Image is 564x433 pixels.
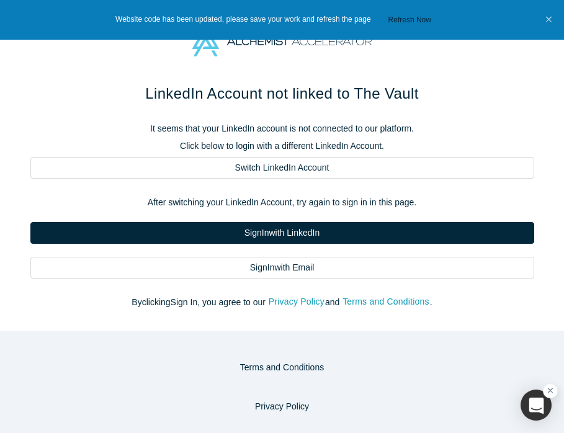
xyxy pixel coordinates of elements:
p: After switching your LinkedIn Account, try again to sign in in this page. [30,196,534,209]
button: Privacy Policy [268,295,325,309]
h1: LinkedIn Account not linked to The Vault [30,83,534,105]
button: Terms and Conditions [342,295,430,309]
img: Alchemist Accelerator Logo [192,26,371,56]
p: It seems that your LinkedIn account is not connected to our platform. [30,122,534,135]
p: By clicking Sign In , you agree to our and . [30,296,534,309]
a: SignInwith Email [30,257,534,279]
a: SignInwith LinkedIn [30,222,534,244]
a: Switch LinkedIn Account [30,157,534,179]
button: Privacy Policy [242,396,322,417]
button: Refresh Now [384,13,436,27]
button: Terms and Conditions [227,357,337,378]
p: Click below to login with a different LinkedIn Account. [30,140,534,153]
